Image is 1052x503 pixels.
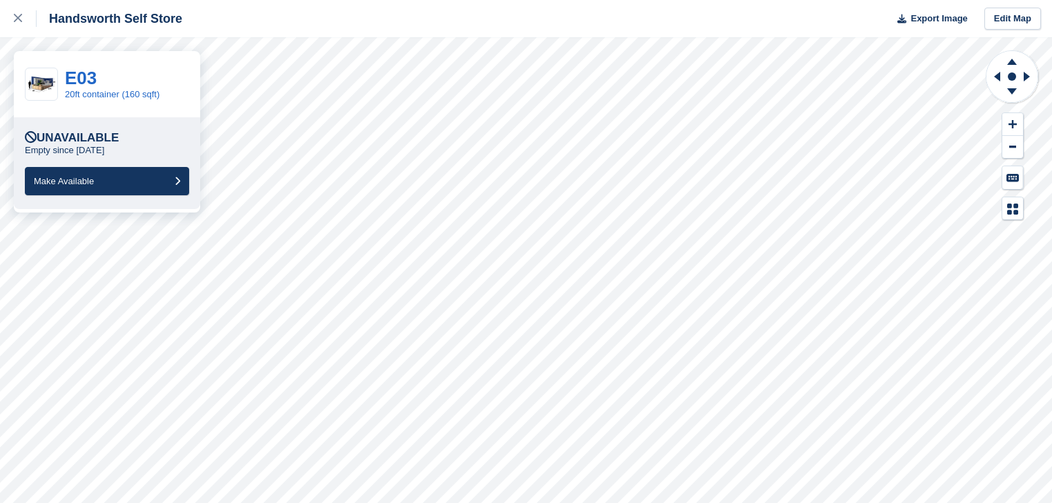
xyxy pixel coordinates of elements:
button: Zoom Out [1002,136,1023,159]
button: Map Legend [1002,197,1023,220]
a: E03 [65,68,97,88]
span: Export Image [910,12,967,26]
a: Edit Map [984,8,1041,30]
div: Unavailable [25,131,119,145]
a: 20ft container (160 sqft) [65,89,159,99]
button: Keyboard Shortcuts [1002,166,1023,189]
div: Handsworth Self Store [37,10,182,27]
span: Make Available [34,176,94,186]
button: Make Available [25,167,189,195]
button: Export Image [889,8,968,30]
button: Zoom In [1002,113,1023,136]
img: 20-ft-container.jpg [26,72,57,97]
p: Empty since [DATE] [25,145,104,156]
